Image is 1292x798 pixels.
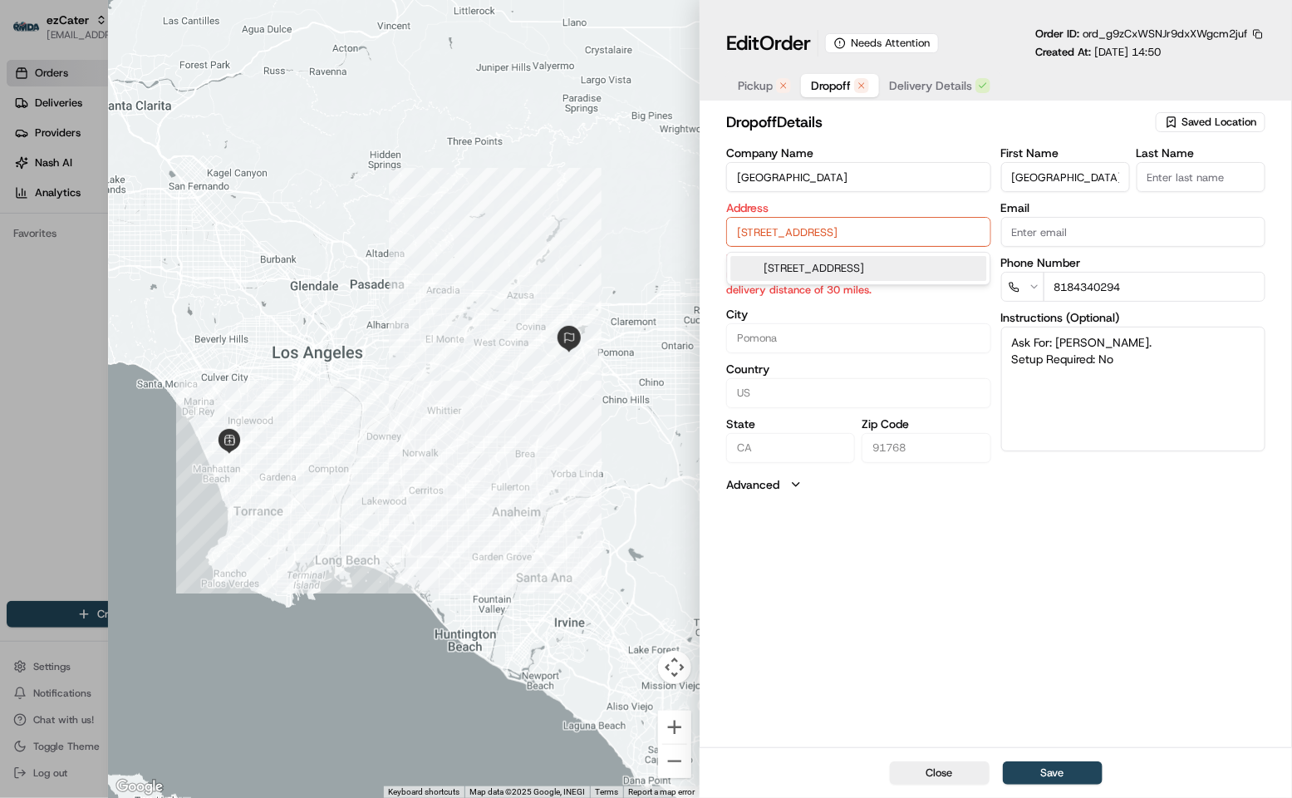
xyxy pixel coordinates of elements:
h1: Edit [726,30,811,57]
button: Saved Location [1156,111,1265,134]
input: Enter company name [726,162,990,192]
span: ord_g9zCxWSNJr9dxXWgcm2juf [1083,27,1247,41]
p: Distance between pickup and dropoff is 33.662 miles, which exceeds your organization's maximum de... [726,250,990,298]
label: Phone Number [1001,257,1265,268]
a: Terms [595,787,618,796]
span: Saved Location [1181,115,1256,130]
label: Zip Code [862,418,990,430]
label: Advanced [726,476,779,493]
input: Enter state [726,433,855,463]
p: Created At: [1035,45,1161,60]
a: 📗Knowledge Base [10,235,134,265]
input: Enter country [726,378,990,408]
button: Start new chat [282,165,302,185]
input: Clear [43,108,274,126]
label: Email [1001,202,1265,214]
span: Pickup [738,77,773,94]
input: Enter last name [1137,162,1265,192]
a: 💻API Documentation [134,235,273,265]
label: Last Name [1137,147,1265,159]
p: Order ID: [1035,27,1247,42]
label: Instructions (Optional) [1001,312,1265,323]
button: Close [890,761,990,785]
img: 1736555255976-a54dd68f-1ca7-489b-9aae-adbdc363a1c4 [17,160,47,190]
span: Knowledge Base [33,242,127,259]
div: 💻 [140,244,154,257]
label: Country [726,363,990,375]
span: [DATE] 14:50 [1094,45,1161,59]
div: 📗 [17,244,30,257]
button: Zoom in [658,711,691,744]
span: Delivery Details [889,77,972,94]
div: We're available if you need us! [56,176,210,190]
p: Welcome 👋 [17,67,302,94]
a: Powered byPylon [117,282,201,295]
span: Pylon [165,283,201,295]
div: Needs Attention [825,33,939,53]
textarea: Ask For: [PERSON_NAME]. Setup Required: No [1001,327,1265,451]
span: Map data ©2025 Google, INEGI [469,787,585,796]
div: Suggestions [727,252,991,285]
input: Enter city [726,323,990,353]
a: Report a map error [628,787,695,796]
img: Nash [17,17,50,51]
div: [STREET_ADDRESS] [731,256,987,281]
label: Company Name [726,147,990,159]
input: Enter first name [1001,162,1130,192]
input: Enter phone number [1044,272,1265,302]
a: Open this area in Google Maps (opens a new window) [112,776,167,798]
input: Enter zip code [862,433,990,463]
label: City [726,308,990,320]
label: First Name [1001,147,1130,159]
label: State [726,418,855,430]
div: Start new chat [56,160,273,176]
button: Map camera controls [658,651,691,684]
button: Keyboard shortcuts [388,786,459,798]
input: 101 University Dr, Pomona, CA 91768, United States [726,217,990,247]
h2: dropoff Details [726,111,1152,134]
span: API Documentation [157,242,267,259]
img: Google [112,776,167,798]
input: Enter email [1001,217,1265,247]
button: Advanced [726,476,1265,493]
span: Order [759,30,811,57]
span: Dropoff [811,77,851,94]
button: Zoom out [658,745,691,778]
button: Save [1003,761,1103,785]
label: Address [726,202,990,214]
